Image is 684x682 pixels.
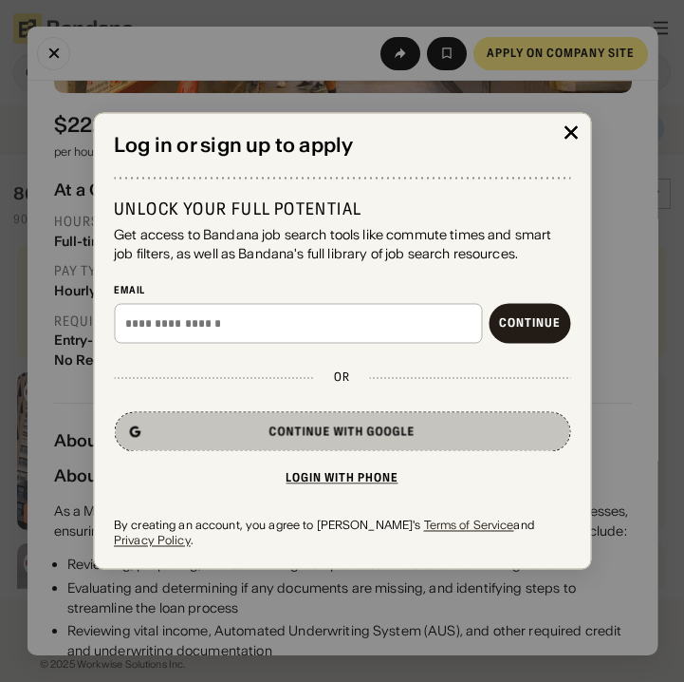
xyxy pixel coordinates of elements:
[114,519,570,549] div: By creating an account, you agree to [PERSON_NAME]'s and .
[424,519,514,533] a: Terms of Service
[114,227,570,264] div: Get access to Bandana job search tools like commute times and smart job filters, as well as Banda...
[114,284,570,297] div: Email
[114,199,570,220] div: Unlock your full potential
[499,318,561,330] div: Continue
[334,370,350,386] div: or
[114,133,570,157] div: Log in or sign up to apply
[269,426,416,438] div: Continue with Google
[286,473,398,484] div: Login with phone
[114,534,191,548] a: Privacy Policy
